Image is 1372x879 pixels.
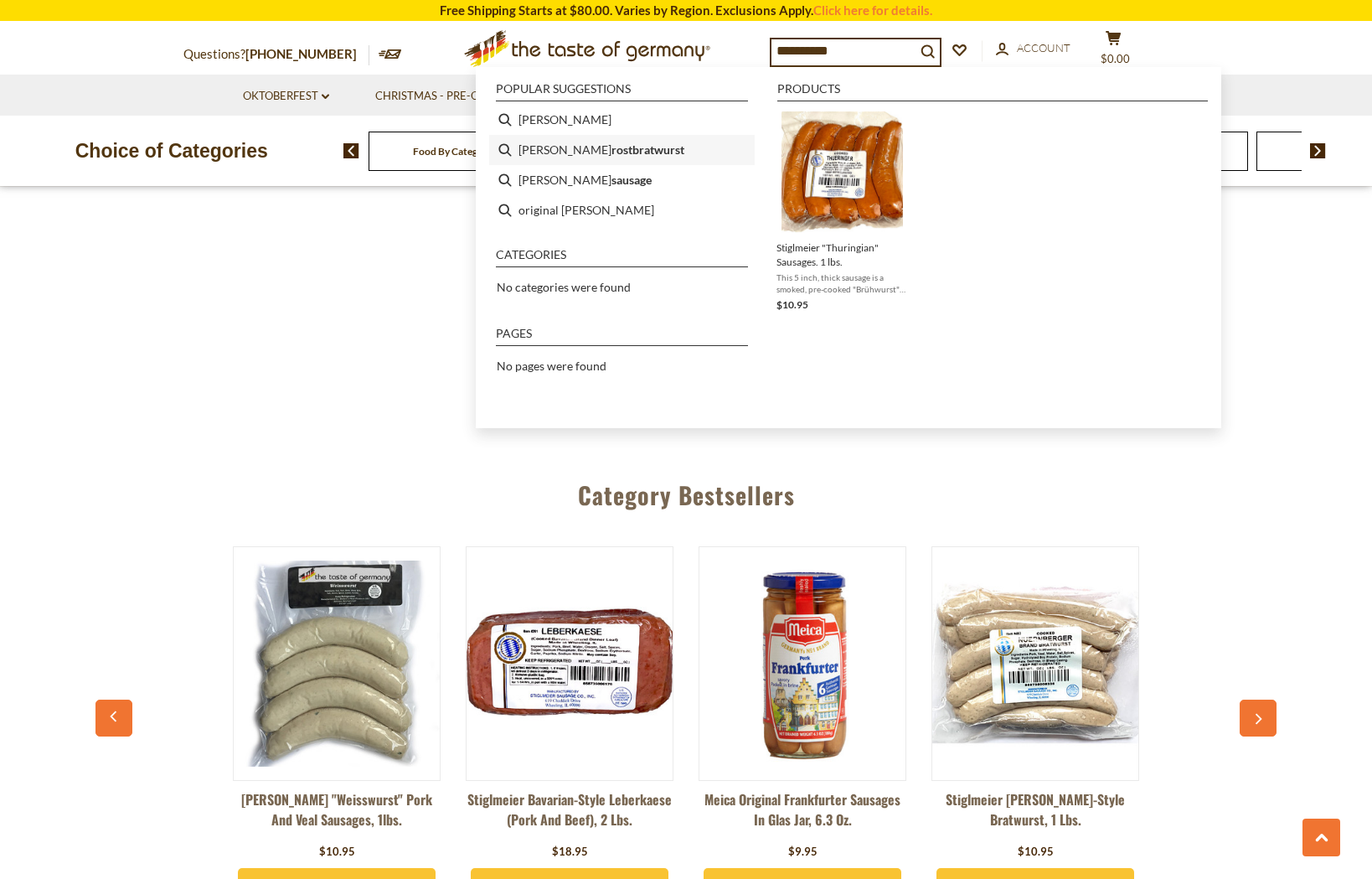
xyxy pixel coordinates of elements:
[476,67,1221,428] div: Instant Search Results
[776,240,908,269] span: Stiglmeier "Thuringian" Sausages. 1 lbs.
[770,105,915,320] li: Stiglmeier "Thuringian" Sausages. 1 lbs.
[931,789,1139,840] a: Stiglmeier [PERSON_NAME]-style Bratwurst, 1 lbs.
[245,46,357,61] a: [PHONE_NUMBER]
[183,44,369,65] p: Questions?
[489,105,755,135] li: thueringer
[243,87,329,106] a: Oktoberfest
[375,87,518,106] a: Christmas - PRE-ORDER
[1018,844,1054,861] div: $10.95
[319,844,355,861] div: $10.95
[496,328,748,346] li: Pages
[611,140,684,159] b: rostbratwurst
[489,165,755,195] li: thueringer sausage
[497,280,631,294] span: No categories were found
[776,111,908,313] a: Stiglmeier "Thuringian" Sausages. 1 lbs.This 5 inch, thick sausage is a smoked, pre-cooked "Brühw...
[1310,143,1326,158] img: next arrow
[699,789,906,840] a: Meica Original Frankfurter Sausages in glas jar, 6.3 oz.
[611,170,652,189] b: sausage
[996,39,1070,58] a: Account
[496,83,748,101] li: Popular suggestions
[104,457,1268,525] div: Category Bestsellers
[777,83,1208,101] li: Products
[1101,52,1130,65] span: $0.00
[497,359,606,373] span: No pages were found
[1017,41,1070,54] span: Account
[343,143,359,158] img: previous arrow
[233,789,441,840] a: [PERSON_NAME] "Weisswurst" Pork and Veal Sausages, 1lbs.
[552,844,588,861] div: $18.95
[788,844,818,861] div: $9.95
[776,298,808,311] span: $10.95
[234,561,440,767] img: Binkert's
[813,3,932,18] a: Click here for details.
[489,135,755,165] li: thueringer rostbratwurst
[932,561,1138,767] img: Stiglmeier Nuernberger-style Bratwurst, 1 lbs.
[466,789,673,840] a: Stiglmeier Bavarian-style Leberkaese (pork and beef), 2 lbs.
[1088,30,1138,72] button: $0.00
[467,561,673,767] img: Stiglmeier Bavarian-style Leberkaese (pork and beef), 2 lbs.
[699,561,905,767] img: Meica Original Frankfurter Sausages in glas jar, 6.3 oz.
[776,271,908,295] span: This 5 inch, thick sausage is a smoked, pre-cooked "Brühwurst" with finely ground, lean pork and ...
[413,145,493,158] a: Food By Category
[496,249,748,267] li: Categories
[489,195,755,225] li: original thueringer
